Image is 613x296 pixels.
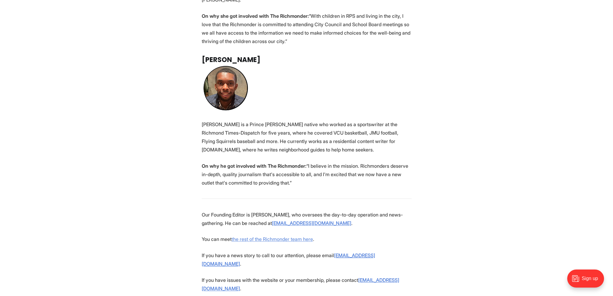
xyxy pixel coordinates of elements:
img: wayneeppsjr.jpg [203,65,248,111]
a: the rest of the Richmonder team here [232,236,313,242]
h3: [PERSON_NAME] [202,56,412,64]
p: Our Founding Editor is [PERSON_NAME], who oversees the day-to-day operation and news-gathering. H... [202,210,412,227]
p: “With children in RPS and living in the city, I love that the Richmonder is committed to attendin... [202,12,412,45]
p: If you have issues with the website or your membership, please contact . [202,276,412,293]
p: If you have a news story to call to our attention, please email . [202,251,412,268]
b: On why he got involved with The Richmonder: [202,163,306,169]
a: [EMAIL_ADDRESS][DOMAIN_NAME] [202,277,399,291]
p: “I believe in the mission. Richmonders deserve in-depth, quality journalism that's accessible to ... [202,162,412,187]
a: [EMAIL_ADDRESS][DOMAIN_NAME] [272,220,351,226]
p: You can meet . [202,235,412,243]
a: [EMAIL_ADDRESS][DOMAIN_NAME] [202,252,375,267]
p: [PERSON_NAME] is a Prince [PERSON_NAME] native who worked as a sportswriter at the Richmond Times... [202,120,412,154]
iframe: portal-trigger [562,266,613,296]
b: On why she got involved with The Richmonder: [202,13,309,19]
